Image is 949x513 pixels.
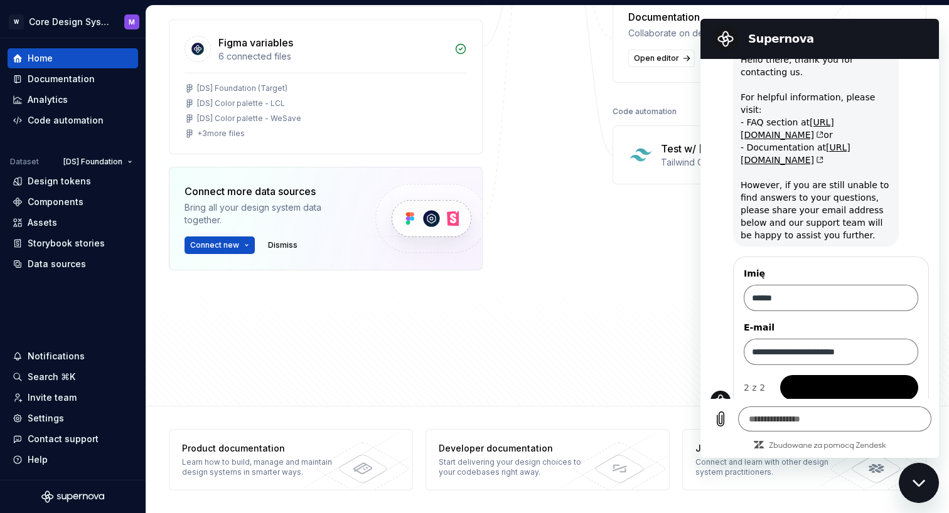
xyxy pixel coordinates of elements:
div: Code automation [613,103,677,120]
iframe: Okno komunikatora [700,19,939,458]
span: Dismiss [268,240,298,250]
div: W [9,14,24,29]
div: Help [28,453,48,466]
a: Data sources [8,254,138,274]
div: Core Design System [29,16,109,28]
a: Developer documentationStart delivering your design choices to your codebases right away. [426,429,670,490]
a: Storybook stories [8,233,138,253]
button: Dismiss [262,236,303,254]
a: Design tokens [8,171,138,191]
div: Documentation [28,73,95,85]
div: Design tokens [28,175,91,188]
div: Tailwind CSS 4 [661,156,891,169]
button: Help [8,450,138,470]
div: Code automation [28,114,104,127]
a: Code automation [8,110,138,130]
span: Open editor [634,53,679,63]
div: [DS] Color palette - LCL [197,98,285,108]
div: Test w/ [PERSON_NAME] [661,141,782,156]
a: Components [8,192,138,212]
a: Analytics [8,90,138,110]
a: Settings [8,408,138,428]
a: Figma variables6 connected files[DS] Foundation (Target)[DS] Color palette - LCL[DS] Color palett... [169,19,483,154]
div: Figma variables [218,35,293,50]
button: WCore Design SystemM [3,8,143,35]
div: Join our Slack community [695,442,852,455]
a: Open editor [628,50,695,67]
a: Assets [8,213,138,233]
div: Components [28,196,83,208]
button: Connect new [185,236,255,254]
div: Connect more data sources [185,184,354,199]
button: Notifications [8,346,138,366]
div: Collaborate on design system documentation. [628,27,818,40]
div: Storybook stories [28,237,105,250]
div: Connect and learn with other design system practitioners. [695,457,852,477]
div: Analytics [28,93,68,106]
div: Learn how to build, manage and maintain design systems in smarter ways. [182,457,339,477]
a: Invite team [8,388,138,408]
div: [DS] Color palette - WeSave [197,114,301,124]
div: Invite team [28,391,77,404]
span: [DS] Foundation [63,157,122,167]
div: Dataset [10,157,39,167]
div: Settings [28,412,64,425]
div: Notifications [28,350,85,362]
a: Join our Slack communityConnect and learn with other design system practitioners. [682,429,926,490]
div: + 3 more files [197,129,245,139]
div: Developer documentation [439,442,596,455]
div: M [129,17,135,27]
span: Connect new [190,240,239,250]
button: Contact support [8,429,138,449]
div: 6 connected files [218,50,447,63]
svg: Supernova Logo [41,490,104,503]
div: Data sources [28,258,86,270]
div: [DS] Foundation (Target) [197,83,287,93]
div: Search ⌘K [28,371,75,383]
iframe: Przycisk uruchamiania okna komunikatora, konwersacja w toku [899,463,939,503]
a: Home [8,48,138,68]
a: Product documentationLearn how to build, manage and maintain design systems in smarter ways. [169,429,413,490]
div: Assets [28,216,57,229]
div: Product documentation [182,442,339,455]
button: [DS] Foundation [58,153,138,171]
div: Home [28,52,53,65]
div: Documentation [628,9,818,24]
a: Documentation [8,69,138,89]
div: Contact support [28,433,99,445]
button: Search ⌘K [8,367,138,387]
div: Bring all your design system data together. [185,201,354,226]
div: Start delivering your design choices to your codebases right away. [439,457,596,477]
